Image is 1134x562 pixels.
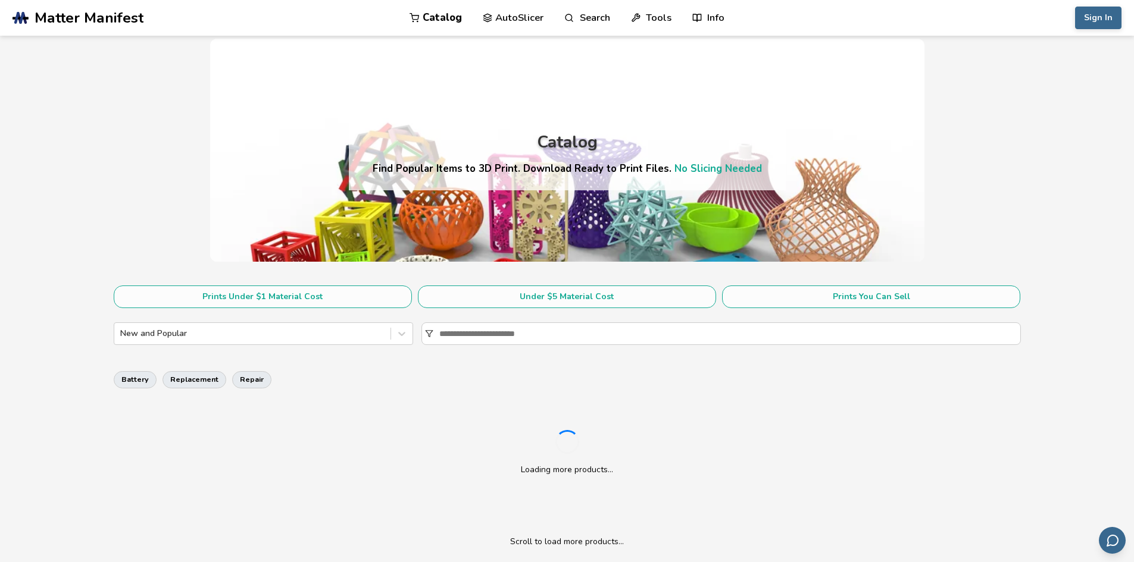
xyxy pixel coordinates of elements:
[114,371,157,388] button: battery
[163,371,226,388] button: replacement
[126,535,1009,548] p: Scroll to load more products...
[722,285,1020,308] button: Prints You Can Sell
[35,10,143,26] span: Matter Manifest
[418,285,716,308] button: Under $5 Material Cost
[114,285,412,308] button: Prints Under $1 Material Cost
[232,371,271,388] button: repair
[674,162,762,175] a: No Slicing Needed
[1075,7,1121,29] button: Sign In
[373,162,762,175] h4: Find Popular Items to 3D Print. Download Ready to Print Files.
[537,133,598,152] div: Catalog
[1099,527,1126,554] button: Send feedback via email
[521,463,613,476] p: Loading more products...
[120,329,123,338] input: New and Popular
